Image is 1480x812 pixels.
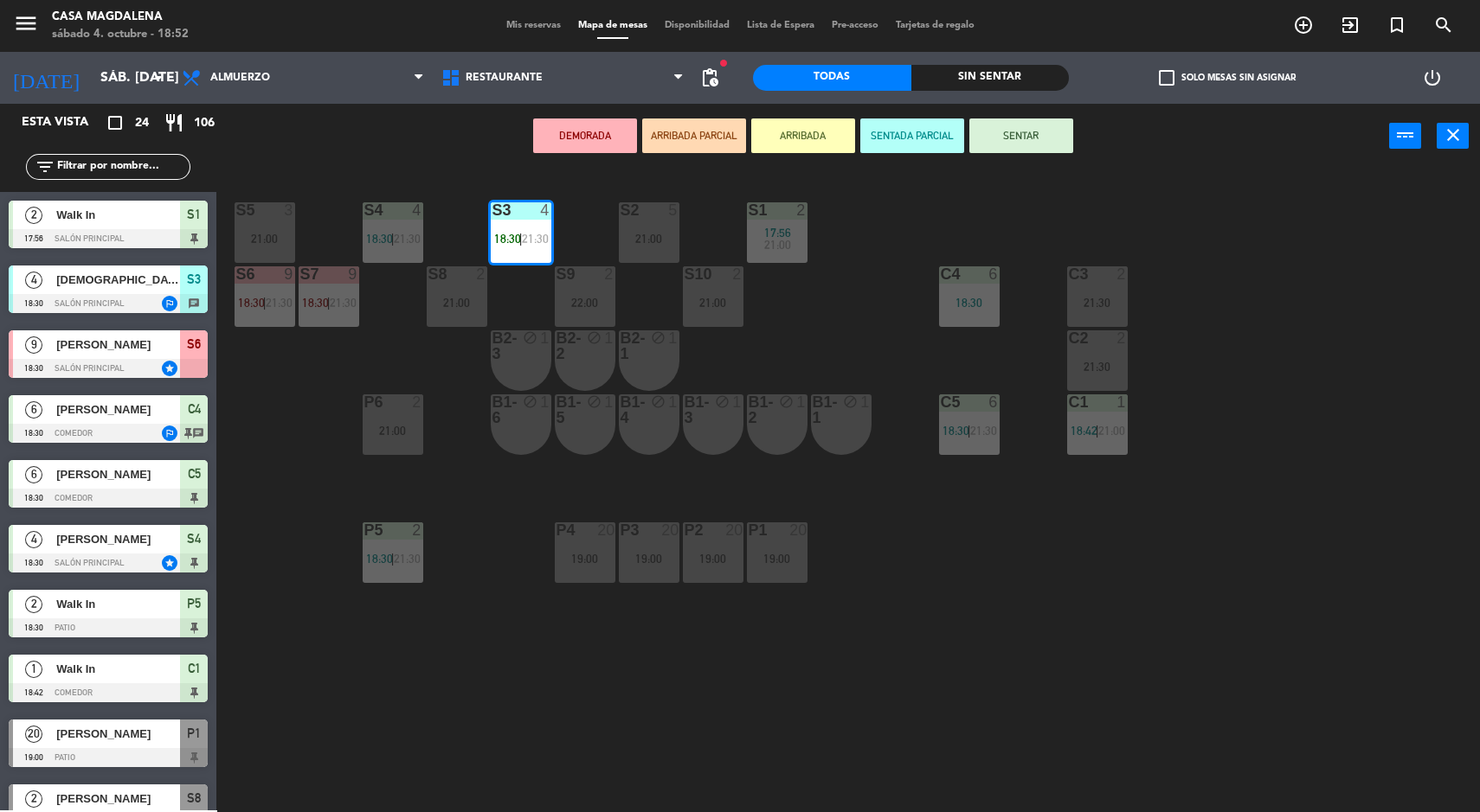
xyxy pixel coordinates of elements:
div: B1-1 [813,394,814,425]
button: SENTADA PARCIAL [860,118,964,153]
div: 1 [540,394,550,410]
span: [PERSON_NAME] [56,530,180,548]
div: 2 [1116,266,1127,282]
div: Casa Magdalena [52,9,189,26]
span: [PERSON_NAME] [56,400,180,419]
i: block [715,394,730,409]
div: 18:30 [939,297,1000,309]
i: exit_to_app [1340,15,1361,35]
i: restaurant [164,112,184,133]
div: B1-4 [621,394,621,425]
span: C5 [188,464,201,484]
span: Walk In [56,206,180,224]
div: B2-3 [492,330,493,361]
div: P5 [364,522,365,538]
span: check_box_outline_blank [1159,70,1174,86]
div: 2 [476,266,486,282]
div: 3 [284,202,294,218]
label: Solo mesas sin asignar [1159,70,1296,86]
span: 21:30 [970,424,997,438]
div: S5 [236,202,237,218]
span: | [1096,424,1099,438]
div: 9 [348,266,358,282]
div: 2 [732,266,743,282]
i: menu [13,10,39,36]
div: 9 [284,266,294,282]
i: block [587,330,602,345]
span: Mapa de mesas [569,21,656,30]
div: S8 [428,266,429,282]
div: 1 [540,330,550,346]
div: 19:00 [683,553,743,565]
span: | [327,296,331,310]
div: C1 [1069,394,1070,410]
span: Disponibilidad [656,21,738,30]
div: S10 [685,266,685,282]
span: [PERSON_NAME] [56,790,180,808]
span: | [519,232,523,246]
span: 18:30 [302,296,329,310]
div: 20 [725,522,743,538]
div: 20 [661,522,679,538]
div: B2-2 [557,330,557,361]
div: 5 [668,202,679,218]
div: B2-1 [621,330,621,361]
i: filter_list [35,157,55,177]
div: 6 [988,266,999,282]
span: 21:30 [394,232,421,246]
div: S9 [557,266,557,282]
div: Todas [753,65,911,91]
span: 4 [25,272,42,289]
div: B1-5 [557,394,557,425]
span: 21:00 [764,238,791,252]
span: Restaurante [466,72,543,84]
span: C4 [188,399,201,419]
div: 21:00 [363,425,423,437]
div: 1 [668,330,679,346]
span: | [391,232,395,246]
div: 1 [796,394,807,410]
div: B1-3 [685,394,685,425]
span: 21:30 [330,296,357,310]
i: turned_in_not [1387,15,1407,35]
div: S1 [749,202,750,218]
div: 21:00 [235,233,295,245]
span: 6 [25,466,42,483]
span: 18:30 [494,232,521,246]
span: | [968,424,971,438]
i: block [651,394,666,409]
div: C5 [941,394,942,410]
div: C4 [941,266,942,282]
div: P4 [557,522,557,538]
span: Mis reservas [498,21,569,30]
div: 6 [988,394,999,410]
i: block [651,330,666,345]
span: pending_actions [699,67,720,88]
div: Sin sentar [911,65,1070,91]
span: 21:30 [394,552,421,566]
div: B1-6 [492,394,493,425]
span: 4 [25,531,42,548]
i: block [523,394,537,409]
span: Walk In [56,660,180,678]
div: 21:00 [619,233,679,245]
button: DEMORADA [533,118,637,153]
span: 21:30 [266,296,293,310]
span: C1 [188,658,201,679]
div: 4 [540,202,550,218]
span: 9 [25,336,42,354]
div: 4 [412,202,422,218]
div: S2 [621,202,621,218]
div: 2 [604,266,615,282]
i: block [779,394,794,409]
i: block [523,330,537,345]
button: menu [13,10,39,42]
div: 19:00 [619,553,679,565]
span: 2 [25,790,42,808]
button: ARRIBADA [751,118,855,153]
span: Pre-acceso [823,21,887,30]
span: 18:30 [238,296,265,310]
span: 20 [25,726,42,743]
div: 2 [1116,330,1127,346]
span: [PERSON_NAME] [56,336,180,354]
